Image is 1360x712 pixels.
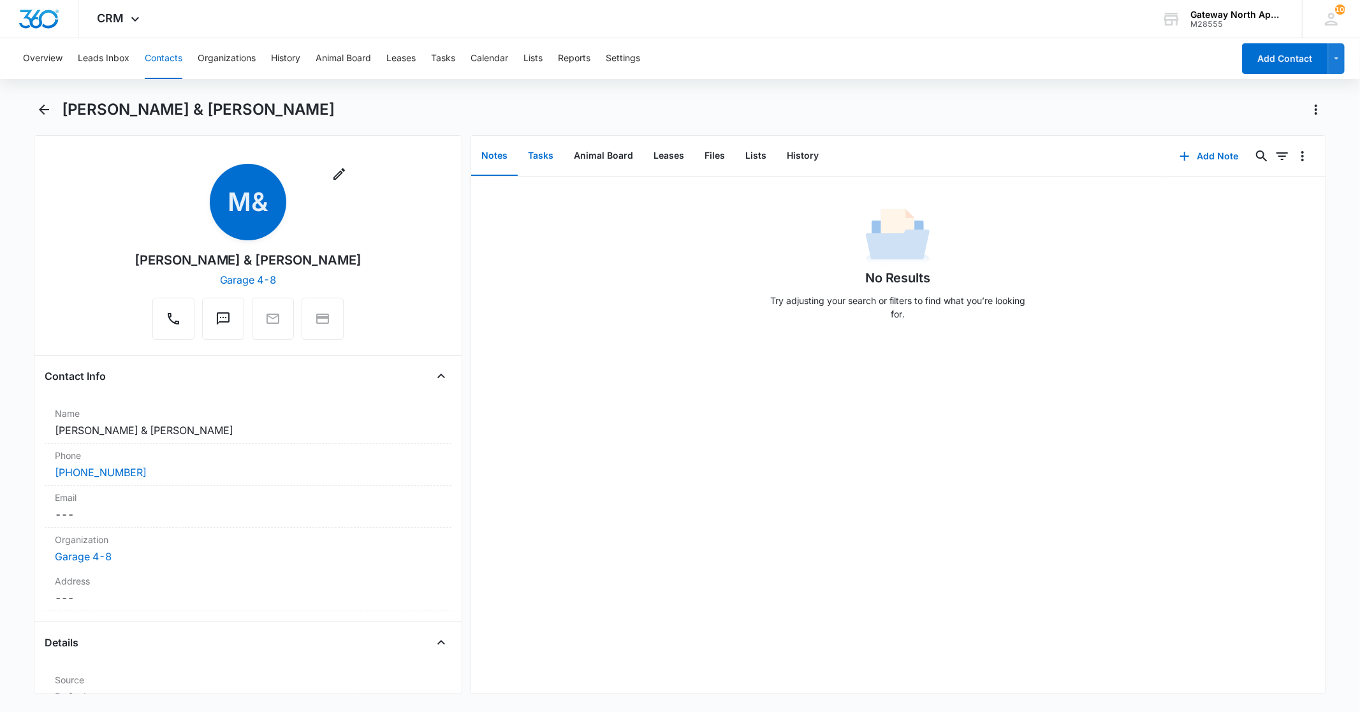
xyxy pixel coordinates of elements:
[431,632,451,653] button: Close
[55,673,441,687] label: Source
[1272,146,1292,166] button: Filters
[271,38,300,79] button: History
[1242,43,1328,74] button: Add Contact
[45,402,451,444] div: Name[PERSON_NAME] & [PERSON_NAME]
[55,491,441,504] label: Email
[316,38,371,79] button: Animal Board
[198,38,256,79] button: Organizations
[865,268,931,287] h1: No Results
[45,668,451,710] div: SourceDefault
[45,368,106,384] h4: Contact Info
[55,465,147,480] a: [PHONE_NUMBER]
[606,38,640,79] button: Settings
[55,507,441,522] dd: ---
[45,486,451,528] div: Email---
[1190,20,1283,29] div: account id
[431,366,451,386] button: Close
[1292,146,1313,166] button: Overflow Menu
[45,444,451,486] div: Phone[PHONE_NUMBER]
[55,689,441,704] dd: Default
[34,99,54,120] button: Back
[145,38,182,79] button: Contacts
[564,136,643,176] button: Animal Board
[1335,4,1345,15] div: notifications count
[764,294,1032,321] p: Try adjusting your search or filters to find what you’re looking for.
[220,273,277,286] a: Garage 4-8
[55,449,441,462] label: Phone
[152,298,194,340] button: Call
[62,100,335,119] h1: [PERSON_NAME] & [PERSON_NAME]
[55,574,441,588] label: Address
[1306,99,1326,120] button: Actions
[431,38,455,79] button: Tasks
[135,251,362,270] div: [PERSON_NAME] & [PERSON_NAME]
[1167,141,1252,171] button: Add Note
[518,136,564,176] button: Tasks
[55,590,441,606] dd: ---
[202,298,244,340] button: Text
[55,423,441,438] dd: [PERSON_NAME] & [PERSON_NAME]
[202,317,244,328] a: Text
[735,136,777,176] button: Lists
[45,635,78,650] h4: Details
[152,317,194,328] a: Call
[45,528,451,569] div: OrganizationGarage 4-8
[55,407,441,420] label: Name
[558,38,590,79] button: Reports
[45,569,451,611] div: Address---
[23,38,62,79] button: Overview
[386,38,416,79] button: Leases
[1252,146,1272,166] button: Search...
[694,136,735,176] button: Files
[210,164,286,240] span: M&
[1335,4,1345,15] span: 108
[78,38,129,79] button: Leads Inbox
[866,205,930,268] img: No Data
[523,38,543,79] button: Lists
[1190,10,1283,20] div: account name
[643,136,694,176] button: Leases
[777,136,829,176] button: History
[55,533,441,546] label: Organization
[98,11,124,25] span: CRM
[471,136,518,176] button: Notes
[471,38,508,79] button: Calendar
[55,550,112,563] a: Garage 4-8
